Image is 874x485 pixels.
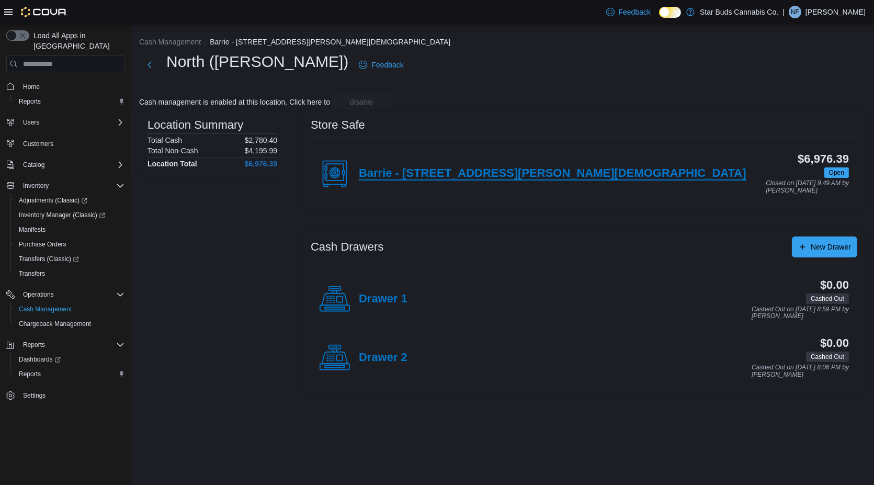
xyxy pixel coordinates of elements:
span: Transfers (Classic) [15,253,124,265]
h3: $0.00 [820,279,849,291]
span: Reports [19,370,41,378]
a: Transfers (Classic) [10,252,129,266]
a: Inventory Manager (Classic) [15,209,109,221]
span: Reports [15,368,124,380]
span: Cashed Out [806,294,849,304]
nav: An example of EuiBreadcrumbs [139,37,866,49]
span: Transfers [19,269,45,278]
button: Home [2,78,129,94]
p: Star Buds Cannabis Co. [700,6,778,18]
p: Cashed Out on [DATE] 8:06 PM by [PERSON_NAME] [752,364,849,378]
span: Settings [23,391,46,400]
span: Chargeback Management [19,320,91,328]
span: Dashboards [15,353,124,366]
span: Transfers [15,267,124,280]
span: Home [19,80,124,93]
span: disable [350,97,373,107]
button: Transfers [10,266,129,281]
a: Dashboards [15,353,65,366]
span: Chargeback Management [15,318,124,330]
span: Inventory Manager (Classic) [19,211,105,219]
button: New Drawer [792,236,857,257]
span: Operations [23,290,54,299]
span: New Drawer [811,242,851,252]
h4: Drawer 2 [359,351,407,365]
h6: Total Non-Cash [147,146,198,155]
span: Cash Management [19,305,72,313]
button: Operations [19,288,58,301]
nav: Complex example [6,74,124,430]
a: Transfers [15,267,49,280]
h3: $0.00 [820,337,849,349]
a: Customers [19,138,58,150]
span: Cashed Out [811,294,844,303]
a: Adjustments (Classic) [15,194,92,207]
span: Open [824,167,849,178]
button: Inventory [2,178,129,193]
a: Reports [15,95,45,108]
span: Purchase Orders [19,240,66,249]
span: Customers [23,140,53,148]
button: Chargeback Management [10,317,129,331]
button: Reports [10,94,129,109]
span: Users [19,116,124,129]
p: Cashed Out on [DATE] 8:59 PM by [PERSON_NAME] [752,306,849,320]
span: Feedback [619,7,651,17]
span: Reports [15,95,124,108]
span: Cashed Out [811,352,844,362]
button: Cash Management [10,302,129,317]
span: Reports [23,341,45,349]
button: Next [139,54,160,75]
span: Adjustments (Classic) [15,194,124,207]
button: Purchase Orders [10,237,129,252]
span: Dashboards [19,355,61,364]
span: Cashed Out [806,352,849,362]
a: Feedback [602,2,655,22]
span: Manifests [19,225,46,234]
p: [PERSON_NAME] [805,6,866,18]
a: Feedback [355,54,407,75]
h4: $6,976.39 [245,160,277,168]
p: | [782,6,785,18]
span: Reports [19,339,124,351]
span: Inventory [19,179,124,192]
h4: Drawer 1 [359,292,407,306]
span: Users [23,118,39,127]
p: Closed on [DATE] 9:49 AM by [PERSON_NAME] [766,180,849,194]
a: Settings [19,389,50,402]
h4: Location Total [147,160,197,168]
span: Inventory [23,182,49,190]
span: Catalog [23,161,44,169]
a: Adjustments (Classic) [10,193,129,208]
button: Manifests [10,222,129,237]
h3: Location Summary [147,119,243,131]
span: Feedback [371,60,403,70]
button: Barrie - [STREET_ADDRESS][PERSON_NAME][DEMOGRAPHIC_DATA] [210,38,450,46]
h1: North ([PERSON_NAME]) [166,51,348,72]
span: Cash Management [15,303,124,315]
a: Purchase Orders [15,238,71,251]
span: Operations [19,288,124,301]
button: Operations [2,287,129,302]
p: $4,195.99 [245,146,277,155]
button: Reports [19,339,49,351]
h3: $6,976.39 [798,153,849,165]
span: Settings [19,389,124,402]
button: Catalog [19,159,49,171]
button: Users [2,115,129,130]
button: Customers [2,136,129,151]
span: Open [829,168,844,177]
img: Cova [21,7,67,17]
button: Cash Management [139,38,201,46]
button: Settings [2,388,129,403]
span: Inventory Manager (Classic) [15,209,124,221]
input: Dark Mode [659,7,681,18]
p: $2,780.40 [245,136,277,144]
span: Catalog [19,159,124,171]
h4: Barrie - [STREET_ADDRESS][PERSON_NAME][DEMOGRAPHIC_DATA] [359,167,746,181]
p: Cash management is enabled at this location. Click here to [139,98,330,106]
a: Transfers (Classic) [15,253,83,265]
button: Reports [2,337,129,352]
a: Reports [15,368,45,380]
